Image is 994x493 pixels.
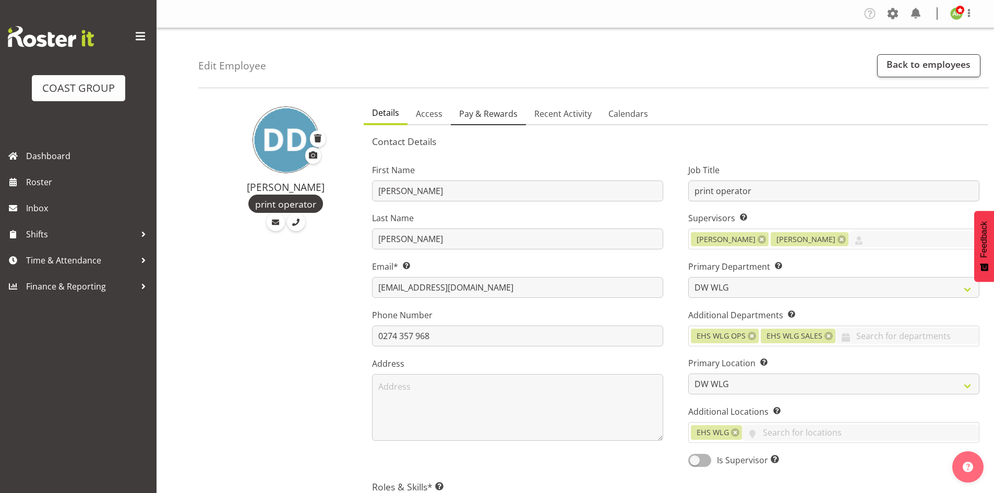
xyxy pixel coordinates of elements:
input: Job Title [688,181,979,201]
span: Time & Attendance [26,252,136,268]
label: First Name [372,164,663,176]
span: Dashboard [26,148,151,164]
label: Job Title [688,164,979,176]
label: Primary Location [688,357,979,369]
label: Last Name [372,212,663,224]
input: Search for locations [742,425,979,441]
input: Search for departments [835,328,979,344]
span: Pay & Rewards [459,107,518,120]
input: Last Name [372,229,663,249]
a: Call Employee [287,213,305,231]
label: Additional Locations [688,405,979,418]
label: Additional Departments [688,309,979,321]
span: Access [416,107,442,120]
img: darryl-dickinson1161.jpg [253,106,319,173]
label: Primary Department [688,260,979,273]
span: Roster [26,174,151,190]
label: Phone Number [372,309,663,321]
span: print operator [255,197,316,211]
span: EHS WLG [697,427,729,438]
button: Feedback - Show survey [974,211,994,282]
span: Details [372,106,399,119]
span: EHS WLG OPS [697,330,746,342]
h5: Roles & Skills* [372,481,979,492]
span: Is Supervisor [711,454,779,466]
a: Email Employee [267,213,285,231]
span: Calendars [608,107,648,120]
span: [PERSON_NAME] [697,234,756,245]
input: First Name [372,181,663,201]
span: Feedback [979,221,989,258]
span: EHS WLG SALES [767,330,822,342]
a: Back to employees [877,54,980,77]
img: angela-kerrigan9606.jpg [950,7,963,20]
h5: Contact Details [372,136,979,147]
span: Shifts [26,226,136,242]
span: Inbox [26,200,151,216]
h4: [PERSON_NAME] [220,182,351,193]
h4: Edit Employee [198,60,266,71]
div: COAST GROUP [42,80,115,96]
input: Email Address [372,277,663,298]
label: Email* [372,260,663,273]
input: Phone Number [372,326,663,346]
img: help-xxl-2.png [963,462,973,472]
img: Rosterit website logo [8,26,94,47]
span: Finance & Reporting [26,279,136,294]
label: Address [372,357,663,370]
label: Supervisors [688,212,979,224]
span: Recent Activity [534,107,592,120]
span: [PERSON_NAME] [776,234,835,245]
